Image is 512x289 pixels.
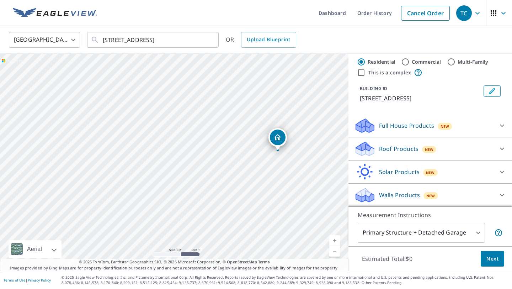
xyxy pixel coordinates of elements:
p: | [4,278,51,282]
div: Dropped pin, building 1, Residential property, 2147 S Emporia Ave Wichita, KS 67211 [268,128,287,150]
a: Terms [258,259,270,264]
div: Aerial [9,240,62,258]
a: Terms of Use [4,278,26,283]
p: Measurement Instructions [358,211,503,219]
a: OpenStreetMap [227,259,257,264]
button: Next [481,251,504,267]
a: Current Level 16, Zoom Out [329,246,340,257]
p: © 2025 Eagle View Technologies, Inc. and Pictometry International Corp. All Rights Reserved. Repo... [62,275,508,285]
p: Full House Products [379,121,434,130]
button: Edit building 1 [484,85,501,97]
p: Solar Products [379,168,420,176]
div: [GEOGRAPHIC_DATA] [9,30,80,50]
span: Your report will include the primary structure and a detached garage if one exists. [494,228,503,237]
div: TC [456,5,472,21]
p: Walls Products [379,191,420,199]
p: [STREET_ADDRESS] [360,94,481,103]
div: Primary Structure + Detached Garage [358,223,485,243]
input: Search by address or latitude-longitude [103,30,204,50]
span: New [425,147,434,152]
p: Estimated Total: $0 [356,251,418,267]
label: Multi-Family [458,58,489,65]
a: Cancel Order [401,6,450,21]
span: New [441,124,449,129]
div: Walls ProductsNew [354,186,506,204]
span: Next [486,254,498,263]
img: EV Logo [13,8,97,19]
span: New [426,170,435,175]
a: Current Level 16, Zoom In [329,235,340,246]
div: Full House ProductsNew [354,117,506,134]
a: Privacy Policy [28,278,51,283]
div: Aerial [25,240,44,258]
label: This is a complex [368,69,411,76]
span: © 2025 TomTom, Earthstar Geographics SIO, © 2025 Microsoft Corporation, © [79,259,270,265]
a: Upload Blueprint [241,32,296,48]
label: Residential [368,58,395,65]
div: Solar ProductsNew [354,163,506,180]
p: Roof Products [379,144,418,153]
span: Upload Blueprint [247,35,290,44]
label: Commercial [412,58,441,65]
div: OR [226,32,296,48]
p: BUILDING ID [360,85,387,91]
div: Roof ProductsNew [354,140,506,157]
span: New [426,193,435,199]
